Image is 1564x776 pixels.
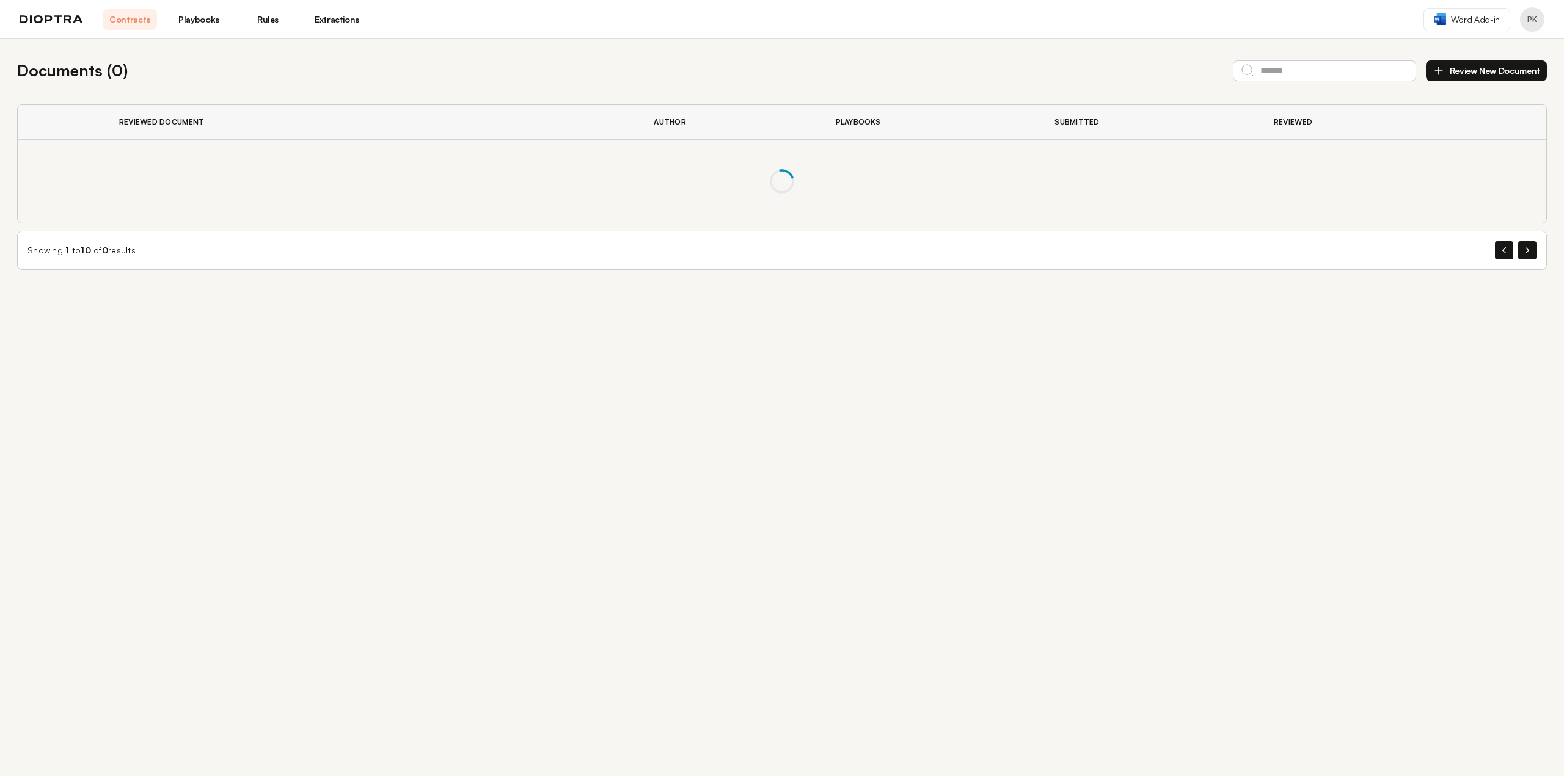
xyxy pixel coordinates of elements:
[241,9,295,30] a: Rules
[1451,13,1500,26] span: Word Add-in
[1426,60,1547,81] button: Review New Document
[65,245,69,255] span: 1
[1495,241,1513,259] button: Previous
[1423,8,1510,31] a: Word Add-in
[1518,241,1537,259] button: Next
[102,245,108,255] span: 0
[1040,105,1259,140] th: Submitted
[27,244,136,256] div: Showing to of results
[20,15,83,24] img: logo
[1259,105,1460,140] th: Reviewed
[104,105,640,140] th: Reviewed Document
[1520,7,1544,32] button: Profile menu
[310,9,364,30] a: Extractions
[172,9,226,30] a: Playbooks
[1434,13,1446,25] img: word
[770,169,794,194] span: Loading
[639,105,820,140] th: Author
[103,9,157,30] a: Contracts
[821,105,1040,140] th: Playbooks
[81,245,91,255] span: 10
[17,59,128,82] h2: Documents ( 0 )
